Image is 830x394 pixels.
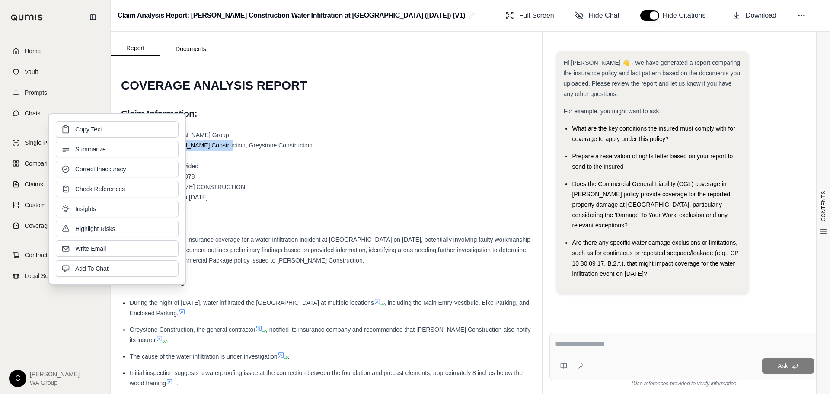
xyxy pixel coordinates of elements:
[160,42,222,56] button: Documents
[56,221,179,237] button: Highlight Risks
[75,205,96,213] span: Insights
[149,131,229,138] span: The [PERSON_NAME] Group
[6,42,105,61] a: Home
[572,153,733,170] span: Prepare a reservation of rights letter based on your report to send to the insured
[6,175,105,194] a: Claims
[160,142,312,149] span: [PERSON_NAME] Construction, Greystone Construction
[572,239,738,277] span: Are there any specific water damage exclusions or limitations, such as for continuous or repeated...
[121,209,532,227] h2: Introduction
[25,88,47,97] span: Prompts
[30,378,80,387] span: WA Group
[56,161,179,177] button: Correct Inaccuracy
[56,201,179,217] button: Insights
[25,47,41,55] span: Home
[288,353,290,360] span: .
[130,326,255,333] span: Greystone Construction, the general contractor
[563,108,661,115] span: For example, you might want to ask:
[571,7,623,24] button: Hide Chat
[502,7,558,24] button: Full Screen
[563,59,740,97] span: Hi [PERSON_NAME] 👋 - We have generated a report comparing the insurance policy and fact pattern b...
[6,62,105,81] a: Vault
[519,10,554,21] span: Full Screen
[6,216,105,235] a: Coverage TableBETA
[75,264,109,273] span: Add To Chat
[25,67,38,76] span: Vault
[145,183,245,190] span: [PERSON_NAME] CONSTRUCTION
[75,145,106,154] span: Summarize
[6,133,105,152] a: Single Policy
[728,7,780,24] button: Download
[130,369,523,387] span: Initial inspection suggests a waterproofing issue at the connection between the foundation and pr...
[56,141,179,157] button: Summarize
[118,8,465,23] h2: Claim Analysis Report: [PERSON_NAME] Construction Water Infiltration at [GEOGRAPHIC_DATA] ([DATE]...
[6,195,105,215] a: Custom Report
[9,370,26,387] div: C
[25,251,51,259] span: Contracts
[75,185,125,193] span: Check References
[56,240,179,257] button: Write Email
[746,10,776,21] span: Download
[572,125,735,142] span: What are the key conditions the insured must comply with for coverage to apply under this policy?
[762,358,814,374] button: Ask
[6,83,105,102] a: Prompts
[820,191,827,221] span: CONTENTS
[25,221,67,230] span: Coverage Table
[121,105,532,123] h2: Claim Information:
[25,109,41,118] span: Chats
[130,353,278,360] span: The cause of the water infiltration is under investigation
[25,138,59,147] span: Single Policy
[75,244,106,253] span: Write Email
[30,370,80,378] span: [PERSON_NAME]
[75,224,115,233] span: Highlight Risks
[130,299,374,306] span: During the night of [DATE], water infiltrated the [GEOGRAPHIC_DATA] at multiple locations
[111,41,160,56] button: Report
[75,125,102,134] span: Copy Text
[25,201,65,209] span: Custom Report
[11,14,43,21] img: Qumis Logo
[56,121,179,138] button: Copy Text
[572,180,730,229] span: Does the Commercial General Liability (CGL) coverage in [PERSON_NAME] policy provide coverage for...
[130,326,530,343] span: , notified its insurance company and recommended that [PERSON_NAME] Construction also notify its ...
[166,336,168,343] span: .
[549,380,820,387] div: *Use references provided to verify information.
[589,10,619,21] span: Hide Chat
[6,154,105,173] a: Comparisons
[6,266,105,285] a: Legal Search
[25,180,43,189] span: Claims
[25,272,61,280] span: Legal Search
[86,10,100,24] button: Collapse sidebar
[6,246,105,265] a: Contracts
[56,181,179,197] button: Check References
[121,236,530,264] span: This report analyzes the insurance coverage for a water infiltration incident at [GEOGRAPHIC_DATA...
[25,159,60,168] span: Comparisons
[75,165,126,173] span: Correct Inaccuracy
[6,104,105,123] a: Chats
[176,380,178,387] span: .
[56,260,179,277] button: Add To Chat
[121,272,532,291] h2: Facts Summary
[121,74,532,98] h1: COVERAGE ANALYSIS REPORT
[778,362,788,369] span: Ask
[663,10,711,21] span: Hide Citations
